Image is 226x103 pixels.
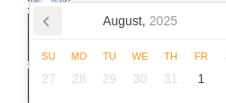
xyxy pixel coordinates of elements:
div: We [125,51,156,61]
div: 30 [125,64,156,93]
div: 27 [33,64,64,93]
div: Tu [95,51,125,61]
div: 29 [95,64,125,93]
div: August, [95,6,185,35]
div: Th [156,51,186,61]
div: Mo [64,51,95,61]
div: 31 [156,64,186,93]
div: 1 [186,64,217,93]
i: 2025 [149,14,177,28]
div: Su [33,51,64,61]
div: 28 [64,64,95,93]
div: Fr [186,51,217,61]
